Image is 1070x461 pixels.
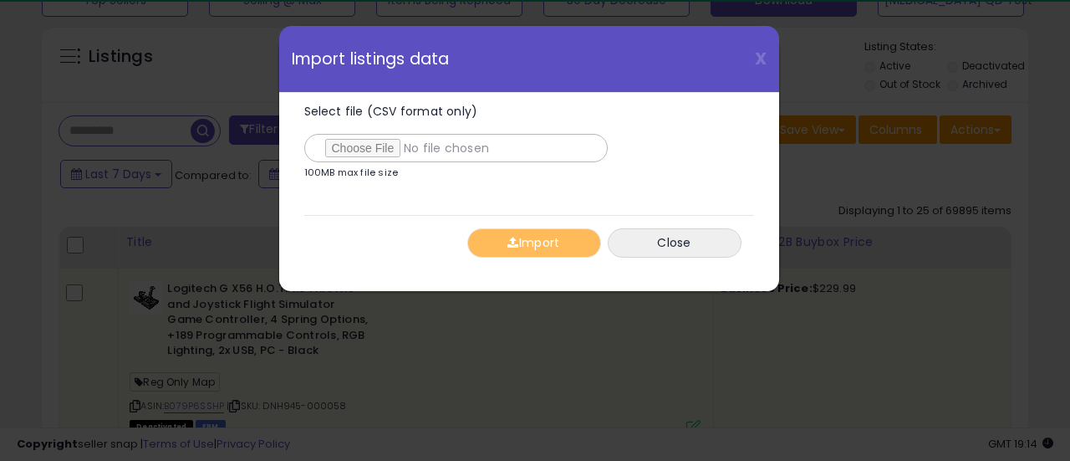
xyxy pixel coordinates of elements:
[304,103,478,120] span: Select file (CSV format only)
[755,47,767,70] span: X
[608,228,741,258] button: Close
[467,228,601,258] button: Import
[304,168,399,177] p: 100MB max file size
[292,51,450,67] span: Import listings data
